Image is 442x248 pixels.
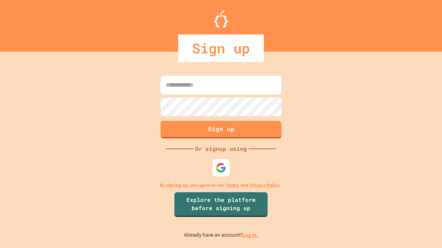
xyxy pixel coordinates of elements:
[160,182,283,189] p: By signing up, you agree to our and .
[226,182,239,189] a: Terms
[242,231,258,239] a: Log in.
[216,163,226,173] img: google-icon.svg
[184,231,258,239] p: Already have an account?
[174,192,268,217] a: Explore the platform before signing up
[214,10,228,28] img: Logo.svg
[193,145,249,153] div: Or signup using
[161,121,281,138] button: Sign up
[178,34,264,62] div: Sign up
[250,182,280,189] a: Privacy Policy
